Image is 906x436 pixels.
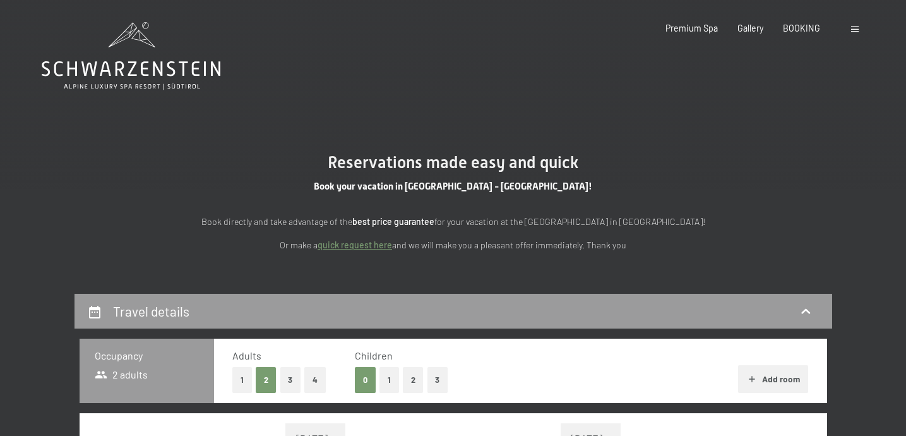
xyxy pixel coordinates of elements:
[379,367,399,393] button: 1
[318,239,392,250] a: quick request here
[665,23,718,33] a: Premium Spa
[95,368,148,382] span: 2 adults
[176,215,731,229] p: Book directly and take advantage of the for your vacation at the [GEOGRAPHIC_DATA] in [GEOGRAPHIC...
[280,367,301,393] button: 3
[256,367,277,393] button: 2
[427,367,448,393] button: 3
[232,367,252,393] button: 1
[737,23,763,33] a: Gallery
[403,367,424,393] button: 2
[314,181,592,192] span: Book your vacation in [GEOGRAPHIC_DATA] - [GEOGRAPHIC_DATA]!
[328,153,578,172] span: Reservations made easy and quick
[352,216,434,227] strong: best price guarantee
[738,365,808,393] button: Add room
[783,23,820,33] a: BOOKING
[113,303,189,319] h2: Travel details
[304,367,326,393] button: 4
[232,349,261,361] span: Adults
[355,349,393,361] span: Children
[355,367,376,393] button: 0
[95,349,199,363] h3: Occupancy
[176,238,731,253] p: Or make a and we will make you a pleasant offer immediately. Thank you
